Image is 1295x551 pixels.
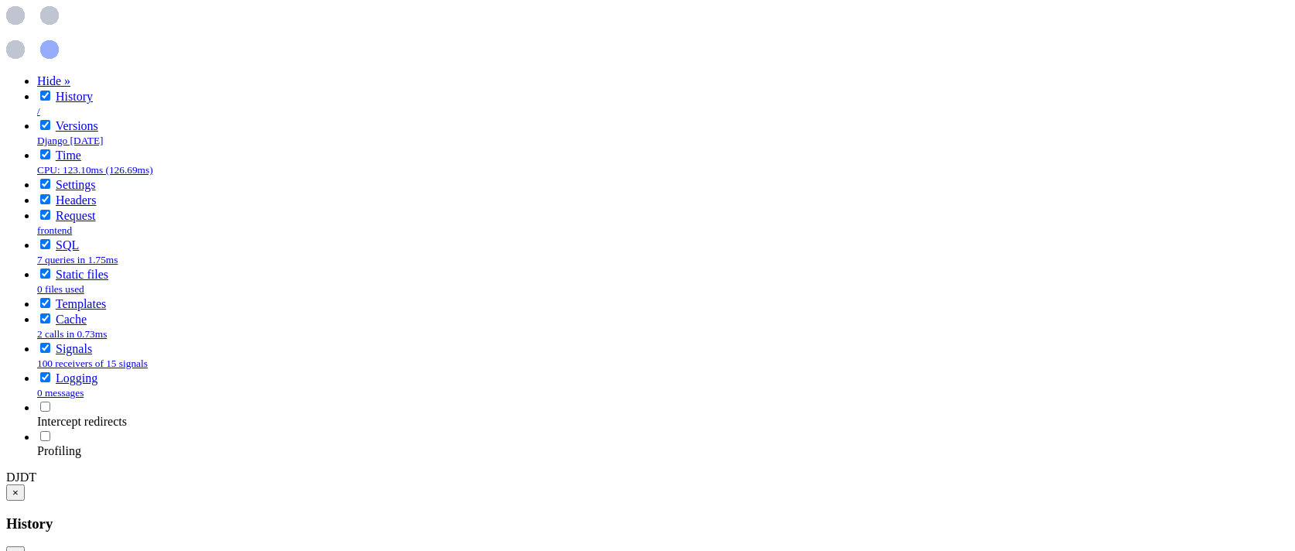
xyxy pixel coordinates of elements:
small: 7 queries in 1.75ms [37,254,118,265]
input: Disable for next and successive requests [40,372,50,382]
a: Templates [56,297,107,310]
span: D [6,471,15,484]
a: Cache2 calls in 0.73ms [37,313,107,340]
small: 0 files used [37,283,84,295]
button: × [6,484,25,501]
input: Disable for next and successive requests [40,343,50,353]
input: Enable for next and successive requests [40,402,50,412]
small: / [37,105,40,117]
input: Disable for next and successive requests [40,210,50,220]
a: Signals100 receivers of 15 signals [37,342,148,369]
a: TimeCPU: 123.10ms (126.69ms) [37,149,153,176]
input: Disable for next and successive requests [40,149,50,159]
small: 100 receivers of 15 signals [37,358,148,369]
a: Static files0 files used [37,268,108,295]
div: loading spinner [6,6,1289,62]
input: Disable for next and successive requests [40,239,50,249]
input: Disable for next and successive requests [40,120,50,130]
a: SQL7 queries in 1.75ms [37,238,118,265]
input: Enable for next and successive requests [40,431,50,441]
small: 0 messages [37,387,84,399]
span: J [15,471,20,484]
small: CPU: 123.10ms (126.69ms) [37,164,153,176]
input: Disable for next and successive requests [40,313,50,323]
small: frontend [37,224,72,236]
img: Loading... [6,6,59,59]
a: Settings [56,178,96,191]
input: Disable for next and successive requests [40,269,50,279]
a: Logging0 messages [37,371,97,399]
a: Headers [56,193,96,207]
h3: History [6,515,1289,532]
a: Hide » [37,74,70,87]
a: VersionsDjango [DATE] [37,119,104,146]
small: Django [DATE] [37,135,104,146]
input: Disable for next and successive requests [40,194,50,204]
input: Disable for next and successive requests [40,179,50,189]
div: Profiling [37,444,1289,458]
input: Disable for next and successive requests [40,298,50,308]
div: Intercept redirects [37,415,1289,429]
div: Show toolbar [6,471,1289,484]
small: 2 calls in 0.73ms [37,328,107,340]
a: Requestfrontend [37,209,96,236]
a: History/ [37,90,93,117]
input: Disable for next and successive requests [40,91,50,101]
